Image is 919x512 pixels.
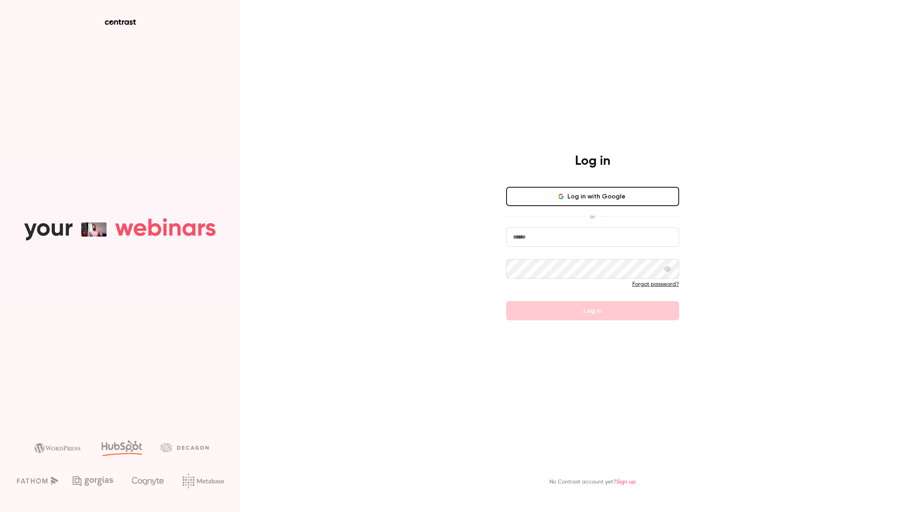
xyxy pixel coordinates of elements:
[632,281,679,287] a: Forgot password?
[575,153,610,169] h4: Log in
[586,212,599,221] span: or
[549,478,636,486] p: No Contrast account yet?
[161,443,209,452] img: decagon
[506,187,679,206] button: Log in with Google
[616,479,636,485] a: Sign up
